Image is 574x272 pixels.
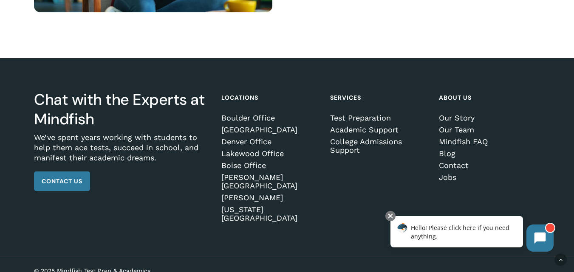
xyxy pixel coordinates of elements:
[439,173,537,182] a: Jobs
[221,161,320,170] a: Boise Office
[221,149,320,158] a: Lakewood Office
[330,90,429,105] h4: Services
[221,126,320,134] a: [GEOGRAPHIC_DATA]
[221,193,320,202] a: [PERSON_NAME]
[34,171,90,191] a: Contact Us
[221,173,320,190] a: [PERSON_NAME][GEOGRAPHIC_DATA]
[34,132,211,171] p: We’ve spent years working with students to help them ace tests, succeed in school, and manifest t...
[439,126,537,134] a: Our Team
[221,137,320,146] a: Denver Office
[330,137,429,154] a: College Admissions Support
[439,161,537,170] a: Contact
[439,137,537,146] a: Mindfish FAQ
[439,90,537,105] h4: About Us
[221,114,320,122] a: Boulder Office
[330,114,429,122] a: Test Preparation
[221,90,320,105] h4: Locations
[439,114,537,122] a: Our Story
[439,149,537,158] a: Blog
[34,90,211,129] h3: Chat with the Experts at Mindfish
[221,205,320,222] a: [US_STATE][GEOGRAPHIC_DATA]
[382,209,562,260] iframe: Chatbot
[330,126,429,134] a: Academic Support
[42,177,82,185] span: Contact Us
